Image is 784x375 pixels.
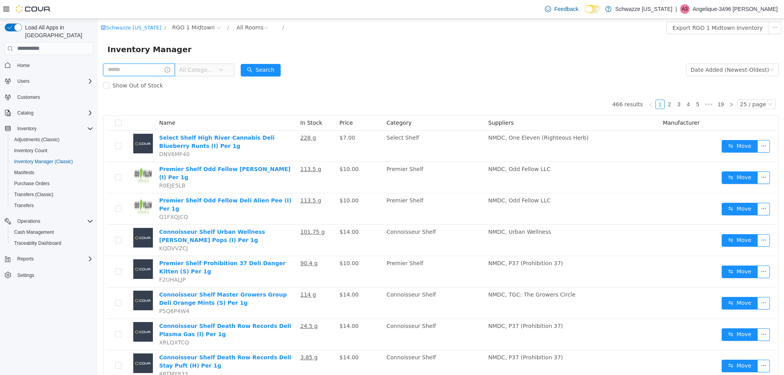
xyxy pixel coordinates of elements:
span: ••• [604,81,617,90]
button: icon: searchSearch [143,45,183,58]
a: Connoisseur Shelf Urban Wellness [PERSON_NAME] Pops (I) Per 1g [61,210,167,224]
button: Cash Management [8,227,96,238]
span: Reports [14,254,93,264]
span: Category [289,101,314,107]
span: / [67,6,68,12]
button: Operations [14,217,44,226]
button: icon: ellipsis [659,247,672,259]
button: icon: ellipsis [659,341,672,353]
i: icon: right [631,84,636,88]
button: Catalog [14,108,36,118]
span: F2UHALJP [61,258,88,264]
button: icon: ellipsis [659,215,672,228]
img: Connoisseur Shelf Death Row Records Deli Plasma Gas (I) Per 1g placeholder [35,303,55,323]
span: Traceabilty Dashboard [14,240,61,246]
i: icon: down [670,83,674,89]
span: Reports [17,256,34,262]
span: Inventory Manager [9,24,98,37]
button: Manifests [8,167,96,178]
span: Settings [17,272,34,279]
p: | [675,4,677,14]
u: 24.5 g [202,304,220,310]
span: Operations [14,217,93,226]
i: icon: left [550,84,555,88]
button: Purchase Orders [8,178,96,189]
div: 25 / page [642,81,668,90]
li: Next 5 Pages [604,81,617,90]
a: Manifests [11,168,37,177]
button: Inventory [14,124,40,133]
a: Inventory Count [11,146,51,155]
nav: Complex example [5,56,93,301]
img: Premier Shelf Prohibition 37 Deli Danger Kitten (S) Per 1g placeholder [35,240,55,260]
span: Inventory Manager (Classic) [11,157,93,166]
span: Operations [17,218,40,224]
span: A3 [682,4,688,14]
a: Purchase Orders [11,179,53,188]
span: Transfers [14,202,34,209]
li: Next Page [629,81,638,90]
i: icon: down [121,49,125,54]
a: Traceabilty Dashboard [11,238,64,248]
a: Cash Management [11,228,57,237]
button: Inventory Manager (Classic) [8,156,96,167]
button: Users [2,76,96,87]
span: Settings [14,270,93,280]
span: In Stock [202,101,224,107]
span: NMDC, P37 (Prohibition 37) [390,335,465,342]
button: Inventory [2,123,96,134]
span: Transfers (Classic) [11,190,93,199]
span: Adjustments (Classic) [14,137,60,143]
a: Transfers [11,201,37,210]
u: 101.75 g [202,210,227,216]
span: Suppliers [390,101,416,107]
button: icon: ellipsis [659,121,672,134]
span: Home [17,62,30,69]
a: Adjustments (Classic) [11,135,63,144]
span: NMDC, Odd Fellow LLC [390,178,453,185]
button: Reports [2,253,96,264]
li: 3 [576,81,586,90]
span: Catalog [17,110,33,116]
button: Catalog [2,107,96,118]
span: Transfers [11,201,93,210]
span: NMDC, TGC: The Growers Circle [390,273,478,279]
a: Connoisseur Shelf Master Growers Group Deli Orange Mints (S) Per 1g [61,273,189,287]
u: 228 g [202,116,218,122]
span: NMDC, Odd Fellow LLC [390,147,453,153]
span: XRLQXTCQ [61,320,91,327]
span: Manifests [14,169,34,176]
span: Users [17,78,29,84]
i: icon: info-circle [67,48,72,54]
i: icon: down [671,49,676,54]
span: Traceabilty Dashboard [11,238,93,248]
td: Premier Shelf [285,175,387,206]
button: icon: ellipsis [659,153,672,165]
td: Premier Shelf [285,237,387,269]
button: Adjustments (Classic) [8,134,96,145]
span: Cash Management [11,228,93,237]
span: Inventory Count [11,146,93,155]
button: icon: ellipsis [659,309,672,322]
u: 114 g [202,273,218,279]
span: Inventory Count [14,147,47,154]
button: Settings [2,269,96,280]
i: icon: shop [3,6,8,11]
button: Customers [2,91,96,103]
a: Connoisseur Shelf Death Row Records Deli Stay Puft (H) Per 1g [61,335,193,350]
input: Dark Mode [585,5,601,13]
li: 4 [586,81,595,90]
span: Home [14,60,93,70]
span: $14.00 [241,304,261,310]
span: P5Q6P4W4 [61,289,91,295]
span: Q1FXQJCQ [61,195,90,201]
a: 2 [567,81,576,90]
img: Cova [16,5,51,13]
span: Price [241,101,255,107]
button: Inventory Count [8,145,96,156]
span: Customers [14,92,93,102]
span: $14.00 [241,210,261,216]
a: Feedback [542,1,581,17]
span: $14.00 [241,273,261,279]
span: NMDC, One Eleven (Righteous Herb) [390,116,491,122]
